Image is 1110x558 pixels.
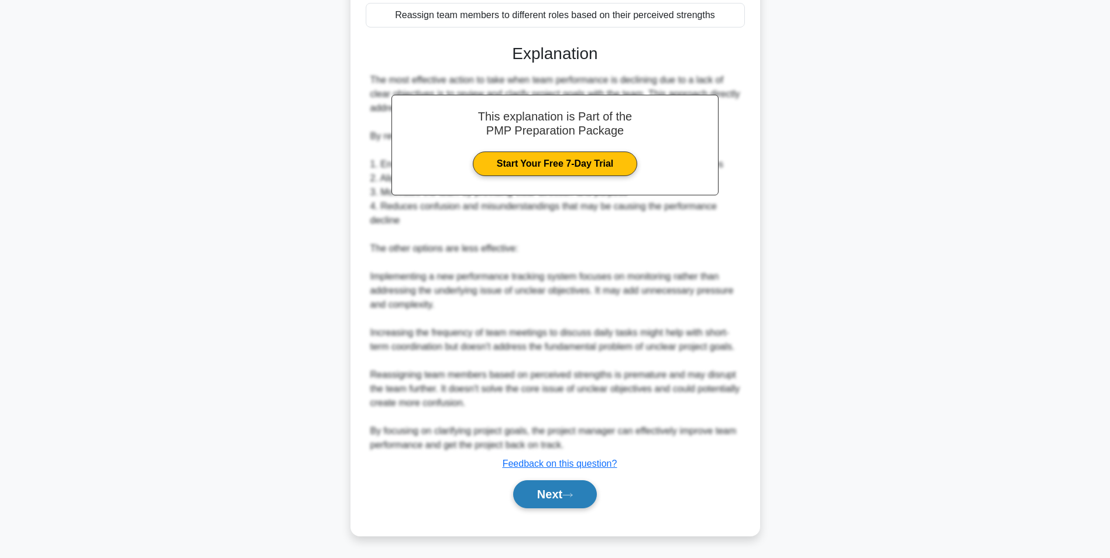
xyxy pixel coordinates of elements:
[373,44,738,64] h3: Explanation
[370,73,740,452] div: The most effective action to take when team performance is declining due to a lack of clear objec...
[503,459,617,469] a: Feedback on this question?
[473,151,637,176] a: Start Your Free 7-Day Trial
[513,480,597,508] button: Next
[366,3,745,27] div: Reassign team members to different roles based on their perceived strengths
